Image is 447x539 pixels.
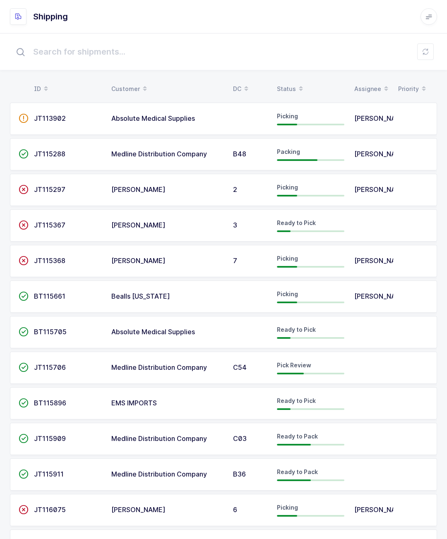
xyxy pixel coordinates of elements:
[111,185,166,194] span: [PERSON_NAME]
[19,328,29,336] span: 
[19,292,29,300] span: 
[233,221,237,229] span: 3
[277,504,298,511] span: Picking
[111,328,195,336] span: Absolute Medical Supplies
[19,470,29,478] span: 
[19,221,29,229] span: 
[277,397,316,404] span: Ready to Pick
[277,362,311,369] span: Pick Review
[34,114,66,122] span: JT113902
[34,292,65,300] span: BT115661
[277,82,344,96] div: Status
[34,363,66,371] span: JT115706
[19,185,29,194] span: 
[34,434,66,443] span: JT115909
[111,82,223,96] div: Customer
[277,290,298,297] span: Picking
[277,255,298,262] span: Picking
[354,292,409,300] span: [PERSON_NAME]
[111,150,207,158] span: Medline Distribution Company
[19,256,29,265] span: 
[277,184,298,191] span: Picking
[19,434,29,443] span: 
[111,399,157,407] span: EMS IMPORTS
[19,399,29,407] span: 
[233,505,237,514] span: 6
[34,185,65,194] span: JT115297
[19,505,29,514] span: 
[111,292,170,300] span: Bealls [US_STATE]
[398,82,429,96] div: Priority
[34,399,66,407] span: BT115896
[111,363,207,371] span: Medline Distribution Company
[354,150,409,158] span: [PERSON_NAME]
[233,185,237,194] span: 2
[354,114,409,122] span: [PERSON_NAME]
[19,114,29,122] span: 
[277,433,318,440] span: Ready to Pack
[233,470,246,478] span: B36
[354,185,409,194] span: [PERSON_NAME]
[111,505,166,514] span: [PERSON_NAME]
[277,468,318,475] span: Ready to Pack
[111,221,166,229] span: [PERSON_NAME]
[34,470,64,478] span: JT115911
[19,150,29,158] span: 
[277,113,298,120] span: Picking
[354,82,388,96] div: Assignee
[111,470,207,478] span: Medline Distribution Company
[34,221,65,229] span: JT115367
[233,256,237,265] span: 7
[354,256,409,265] span: [PERSON_NAME]
[34,328,67,336] span: BT115705
[354,505,409,514] span: [PERSON_NAME]
[34,82,101,96] div: ID
[233,434,247,443] span: C03
[34,505,66,514] span: JT116075
[277,326,316,333] span: Ready to Pick
[111,114,195,122] span: Absolute Medical Supplies
[10,38,437,65] input: Search for shipments...
[19,363,29,371] span: 
[34,256,65,265] span: JT115368
[33,10,68,23] h1: Shipping
[111,256,166,265] span: [PERSON_NAME]
[34,150,65,158] span: JT115288
[233,363,247,371] span: C54
[233,150,246,158] span: B48
[111,434,207,443] span: Medline Distribution Company
[233,82,267,96] div: DC
[277,148,300,155] span: Packing
[277,219,316,226] span: Ready to Pick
